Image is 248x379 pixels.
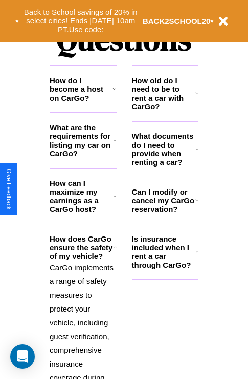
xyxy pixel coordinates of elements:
h3: How does CarGo ensure the safety of my vehicle? [50,234,114,260]
h3: Can I modify or cancel my CarGo reservation? [132,187,195,214]
b: BACK2SCHOOL20 [143,17,211,26]
h3: What are the requirements for listing my car on CarGo? [50,123,114,158]
h3: How do I become a host on CarGo? [50,76,112,102]
h3: How can I maximize my earnings as a CarGo host? [50,179,114,214]
div: Open Intercom Messenger [10,344,35,369]
h3: What documents do I need to provide when renting a car? [132,132,196,167]
h3: Is insurance included when I rent a car through CarGo? [132,234,196,269]
h3: How old do I need to be to rent a car with CarGo? [132,76,196,111]
div: Give Feedback [5,169,12,210]
button: Back to School savings of 20% in select cities! Ends [DATE] 10am PT.Use code: [19,5,143,37]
